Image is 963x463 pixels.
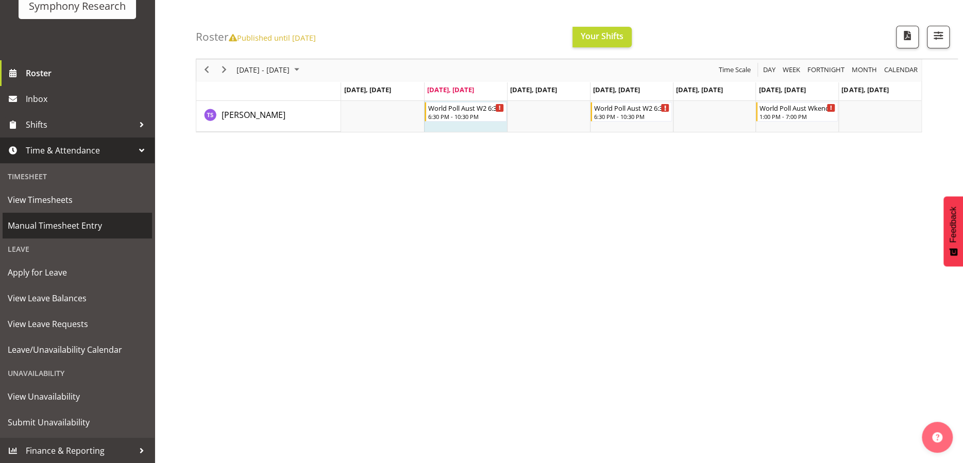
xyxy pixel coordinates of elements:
span: Roster [26,65,149,81]
button: Timeline Month [850,64,879,77]
span: View Leave Balances [8,290,147,306]
div: Theresa Smith"s event - World Poll Aust W2 6:30pm~10:30pm Begin From Thursday, October 9, 2025 at... [590,102,672,122]
span: Fortnight [806,64,846,77]
a: Apply for Leave [3,260,152,285]
span: [DATE], [DATE] [427,85,474,94]
div: next period [215,59,233,81]
span: View Timesheets [8,192,147,208]
span: Month [851,64,878,77]
span: Leave/Unavailability Calendar [8,342,147,357]
table: Timeline Week of October 7, 2025 [341,101,921,132]
span: Published until [DATE] [229,32,316,43]
span: Time & Attendance [26,143,134,158]
span: Inbox [26,91,149,107]
span: Apply for Leave [8,265,147,280]
span: Manual Timesheet Entry [8,218,147,233]
span: [DATE], [DATE] [841,85,888,94]
a: [PERSON_NAME] [222,109,285,121]
span: [DATE], [DATE] [344,85,391,94]
span: View Leave Requests [8,316,147,332]
div: Leave [3,238,152,260]
button: Timeline Week [781,64,802,77]
button: Fortnight [806,64,847,77]
button: Previous [200,64,214,77]
span: Shifts [26,117,134,132]
h4: Roster [196,31,316,43]
a: Submit Unavailability [3,409,152,435]
button: October 2025 [235,64,304,77]
div: 1:00 PM - 7:00 PM [759,112,835,121]
div: Unavailability [3,363,152,384]
span: [DATE], [DATE] [510,85,557,94]
div: Timesheet [3,166,152,187]
button: Timeline Day [762,64,778,77]
span: calendar [883,64,919,77]
span: [DATE], [DATE] [676,85,723,94]
span: Feedback [949,207,958,243]
span: Week [782,64,801,77]
button: Time Scale [717,64,753,77]
span: Your Shifts [581,30,623,42]
a: View Leave Balances [3,285,152,311]
span: Day [762,64,776,77]
div: World Poll Aust W2 6:30pm~10:30pm [594,102,670,113]
a: View Timesheets [3,187,152,213]
div: Theresa Smith"s event - World Poll Aust W2 6:30pm~10:30pm Begin From Tuesday, October 7, 2025 at ... [425,102,506,122]
a: Manual Timesheet Entry [3,213,152,238]
div: Theresa Smith"s event - World Poll Aust Wkend Begin From Saturday, October 11, 2025 at 1:00:00 PM... [756,102,838,122]
img: help-xxl-2.png [932,432,942,442]
button: Feedback - Show survey [943,196,963,266]
a: View Leave Requests [3,311,152,337]
span: [DATE], [DATE] [593,85,640,94]
div: Timeline Week of October 7, 2025 [196,59,922,132]
button: Download a PDF of the roster according to the set date range. [896,26,919,48]
a: View Unavailability [3,384,152,409]
span: Finance & Reporting [26,443,134,458]
div: World Poll Aust Wkend [759,102,835,113]
button: Your Shifts [572,27,632,47]
button: Filter Shifts [927,26,950,48]
div: October 06 - 12, 2025 [233,59,306,81]
button: Next [217,64,231,77]
div: 6:30 PM - 10:30 PM [428,112,504,121]
div: 6:30 PM - 10:30 PM [594,112,670,121]
div: World Poll Aust W2 6:30pm~10:30pm [428,102,504,113]
span: [DATE] - [DATE] [235,64,291,77]
span: Submit Unavailability [8,415,147,430]
span: [DATE], [DATE] [758,85,805,94]
span: View Unavailability [8,389,147,404]
a: Leave/Unavailability Calendar [3,337,152,363]
div: previous period [198,59,215,81]
button: Month [883,64,920,77]
span: Time Scale [718,64,752,77]
td: Theresa Smith resource [196,101,341,132]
